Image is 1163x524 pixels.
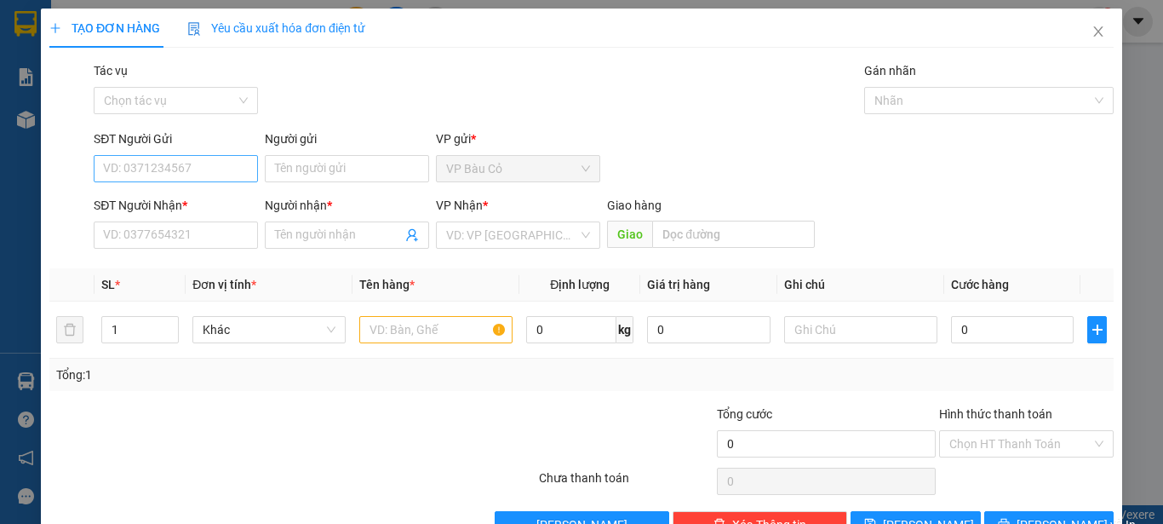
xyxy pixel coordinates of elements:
div: SĐT Người Gửi [94,130,258,148]
span: Giao hàng [607,199,662,212]
span: SL [101,278,115,291]
span: Giá trị hàng [647,278,710,291]
div: VP Bàu Cỏ [14,14,152,35]
div: Tổng: 1 [56,366,450,384]
div: VP gửi [436,130,600,148]
span: Giao [607,221,652,248]
div: SĐT Người Nhận [94,196,258,215]
span: kg [616,316,633,343]
input: Ghi Chú [784,316,937,343]
label: Hình thức thanh toán [939,407,1052,421]
span: close [1091,25,1105,38]
span: Khác [203,317,335,343]
label: Tác vụ [94,64,128,78]
span: TẠO ĐƠN HÀNG [49,21,160,35]
span: Đơn vị tính [192,278,256,291]
div: nghiệp [164,55,339,76]
button: Close [1074,9,1122,56]
label: Gán nhãn [864,64,916,78]
button: plus [1087,316,1107,343]
span: VP Nhận [436,199,483,212]
div: Chưa thanh toán [537,469,715,498]
input: 0 [647,316,770,343]
span: Tên hàng [359,278,415,291]
span: plus [1088,323,1106,337]
span: CR : [13,112,39,130]
img: icon [187,22,201,36]
span: Nhận: [164,16,204,34]
span: plus [49,22,61,34]
span: Cước hàng [951,278,1009,291]
input: VD: Bàn, Ghế [359,316,513,343]
span: VP Bàu Cỏ [446,156,590,181]
span: Gửi: [14,16,41,34]
div: VP [GEOGRAPHIC_DATA] [164,14,339,55]
button: delete [56,316,83,343]
span: Định lượng [550,278,610,291]
div: 0965520044 [164,76,339,100]
div: Người gửi [265,130,429,148]
div: Người nhận [265,196,429,215]
input: Dọc đường [652,221,814,248]
th: Ghi chú [777,268,944,302]
span: Tổng cước [717,407,772,421]
div: nghiệp [14,35,152,55]
div: 0965520044 [14,55,152,79]
span: user-add [405,228,419,242]
div: 30.000 [13,110,155,130]
span: Yêu cầu xuất hóa đơn điện tử [187,21,365,35]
